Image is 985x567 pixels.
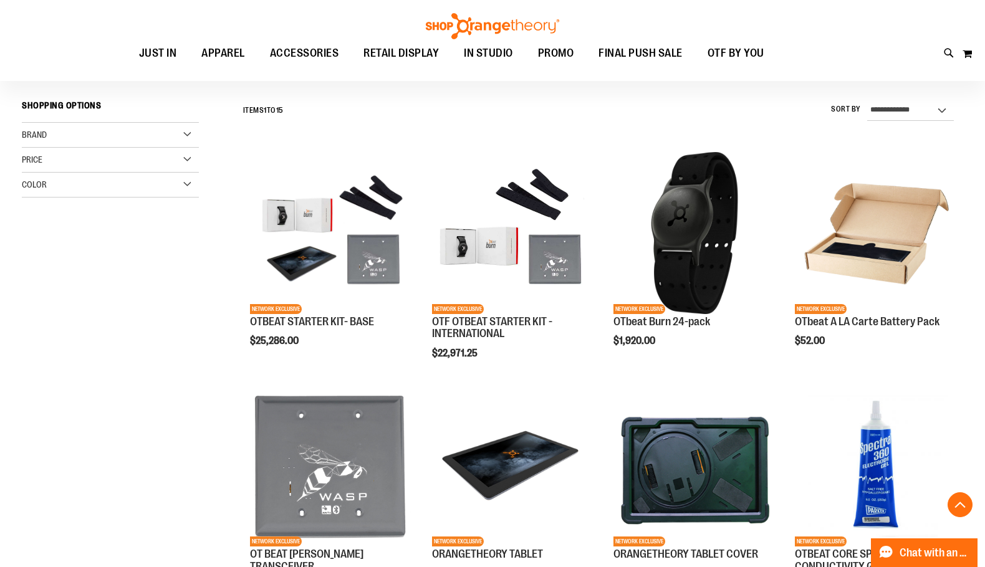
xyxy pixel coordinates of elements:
span: NETWORK EXCLUSIVE [795,304,847,314]
span: APPAREL [201,39,245,67]
label: Sort By [831,104,861,115]
div: product [244,146,418,378]
span: OTF BY YOU [708,39,764,67]
img: Product image for OTbeat A LA Carte Battery Pack [795,152,957,314]
a: OTbeat Burn 24-pack [613,315,710,328]
img: Product image for OT BEAT POE TRANSCEIVER [250,384,412,546]
a: OTbeat Burn 24-packNETWORK EXCLUSIVE [613,152,776,316]
span: PROMO [538,39,574,67]
span: 15 [276,106,284,115]
strong: Shopping Options [22,95,199,123]
span: NETWORK EXCLUSIVE [250,304,302,314]
a: Product image for ORANGETHEORY TABLETNETWORK EXCLUSIVE [432,384,594,548]
span: NETWORK EXCLUSIVE [250,536,302,546]
a: OTBEAT STARTER KIT- BASE [250,315,374,328]
a: PROMO [526,39,587,68]
a: IN STUDIO [451,39,526,67]
a: ORANGETHEORY TABLET [432,548,543,560]
span: RETAIL DISPLAY [363,39,439,67]
a: OTF OTBEAT STARTER KIT - INTERNATIONAL [432,315,552,340]
img: OTBEAT CORE SPECTRA CONDUCTIVITY GEL [795,384,957,546]
span: NETWORK EXCLUSIVE [613,536,665,546]
button: Back To Top [948,492,973,517]
div: product [426,146,600,391]
img: OTF OTBEAT STARTER KIT - INTERNATIONAL [432,152,594,314]
span: $22,971.25 [432,348,479,359]
span: $25,286.00 [250,335,300,346]
a: Product image for OT BEAT POE TRANSCEIVERNETWORK EXCLUSIVE [250,384,412,548]
span: NETWORK EXCLUSIVE [432,304,484,314]
span: $52.00 [795,335,827,346]
img: Shop Orangetheory [424,13,561,39]
span: Brand [22,130,47,140]
a: OTF OTBEAT STARTER KIT - INTERNATIONALNETWORK EXCLUSIVE [432,152,594,316]
img: Product image for ORANGETHEORY TABLET COVER [613,384,776,546]
span: Color [22,179,47,189]
span: 1 [264,106,267,115]
a: OTBEAT STARTER KIT- BASENETWORK EXCLUSIVE [250,152,412,316]
a: OTbeat A LA Carte Battery Pack [795,315,939,328]
span: Price [22,155,42,164]
span: Chat with an Expert [900,547,970,559]
span: NETWORK EXCLUSIVE [613,304,665,314]
a: FINAL PUSH SALE [586,39,695,68]
span: JUST IN [139,39,177,67]
a: Product image for OTbeat A LA Carte Battery PackNETWORK EXCLUSIVE [795,152,957,316]
img: OTBEAT STARTER KIT- BASE [250,152,412,314]
span: IN STUDIO [464,39,513,67]
a: OTBEAT CORE SPECTRA CONDUCTIVITY GELNETWORK EXCLUSIVE [795,384,957,548]
span: NETWORK EXCLUSIVE [795,536,847,546]
a: APPAREL [189,39,257,68]
a: Product image for ORANGETHEORY TABLET COVERNETWORK EXCLUSIVE [613,384,776,548]
a: OTF BY YOU [695,39,777,68]
span: ACCESSORIES [270,39,339,67]
span: $1,920.00 [613,335,657,346]
span: NETWORK EXCLUSIVE [432,536,484,546]
a: RETAIL DISPLAY [351,39,451,68]
button: Chat with an Expert [871,538,978,567]
div: product [789,146,963,378]
img: Product image for ORANGETHEORY TABLET [432,384,594,546]
a: ORANGETHEORY TABLET COVER [613,548,758,560]
h2: Items to [243,101,284,120]
div: product [607,146,782,378]
a: JUST IN [127,39,190,68]
a: ACCESSORIES [257,39,352,68]
span: FINAL PUSH SALE [598,39,683,67]
img: OTbeat Burn 24-pack [613,152,776,314]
